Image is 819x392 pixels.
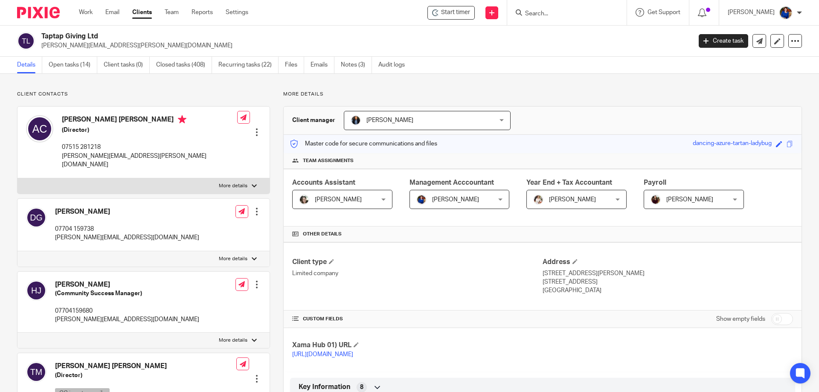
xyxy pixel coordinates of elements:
[303,157,354,164] span: Team assignments
[26,362,46,382] img: svg%3E
[62,115,237,126] h4: [PERSON_NAME] [PERSON_NAME]
[716,315,765,323] label: Show empty fields
[178,115,186,124] i: Primary
[416,195,427,205] img: Nicole.jpeg
[409,179,494,186] span: Management Acccountant
[55,225,199,233] p: 07704 159738
[26,115,53,142] img: svg%3E
[351,115,361,125] img: martin-hickman.jpg
[105,8,119,17] a: Email
[292,179,355,186] span: Accounts Assistant
[699,34,748,48] a: Create task
[543,278,793,286] p: [STREET_ADDRESS]
[41,32,557,41] h2: Taptap Giving Ltd
[17,7,60,18] img: Pixie
[219,183,247,189] p: More details
[290,139,437,148] p: Master code for secure communications and files
[55,307,199,315] p: 07704159680
[543,269,793,278] p: [STREET_ADDRESS][PERSON_NAME]
[55,371,236,380] h5: (Director)
[226,8,248,17] a: Settings
[366,117,413,123] span: [PERSON_NAME]
[219,337,247,344] p: More details
[62,126,237,134] h5: (Director)
[543,286,793,295] p: [GEOGRAPHIC_DATA]
[55,289,199,298] h5: (Community Success Manager)
[79,8,93,17] a: Work
[311,57,334,73] a: Emails
[17,91,270,98] p: Client contacts
[62,152,237,169] p: [PERSON_NAME][EMAIL_ADDRESS][PERSON_NAME][DOMAIN_NAME]
[651,195,661,205] img: MaxAcc_Sep21_ElliDeanPhoto_030.jpg
[292,258,543,267] h4: Client type
[292,269,543,278] p: Limited company
[104,57,150,73] a: Client tasks (0)
[693,139,772,149] div: dancing-azure-tartan-ladybug
[315,197,362,203] span: [PERSON_NAME]
[165,8,179,17] a: Team
[341,57,372,73] a: Notes (3)
[360,383,363,392] span: 8
[524,10,601,18] input: Search
[666,197,713,203] span: [PERSON_NAME]
[549,197,596,203] span: [PERSON_NAME]
[218,57,279,73] a: Recurring tasks (22)
[55,280,199,289] h4: [PERSON_NAME]
[17,57,42,73] a: Details
[55,207,199,216] h4: [PERSON_NAME]
[644,179,666,186] span: Payroll
[728,8,775,17] p: [PERSON_NAME]
[533,195,543,205] img: Kayleigh%20Henson.jpeg
[49,57,97,73] a: Open tasks (14)
[192,8,213,17] a: Reports
[779,6,793,20] img: Nicole.jpeg
[55,315,199,324] p: [PERSON_NAME][EMAIL_ADDRESS][DOMAIN_NAME]
[285,57,304,73] a: Files
[55,233,199,242] p: [PERSON_NAME][EMAIL_ADDRESS][DOMAIN_NAME]
[543,258,793,267] h4: Address
[26,280,46,301] img: svg%3E
[378,57,411,73] a: Audit logs
[55,362,236,371] h4: [PERSON_NAME] [PERSON_NAME]
[432,197,479,203] span: [PERSON_NAME]
[62,143,237,151] p: 07515 281218
[219,256,247,262] p: More details
[292,116,335,125] h3: Client manager
[648,9,680,15] span: Get Support
[283,91,802,98] p: More details
[526,179,612,186] span: Year End + Tax Accountant
[299,383,350,392] span: Key Information
[427,6,475,20] div: Taptap Giving Ltd
[26,207,46,228] img: svg%3E
[441,8,470,17] span: Start timer
[17,32,35,50] img: svg%3E
[299,195,309,205] img: barbara-raine-.jpg
[303,231,342,238] span: Other details
[292,351,353,357] a: [URL][DOMAIN_NAME]
[132,8,152,17] a: Clients
[292,316,543,322] h4: CUSTOM FIELDS
[156,57,212,73] a: Closed tasks (408)
[41,41,686,50] p: [PERSON_NAME][EMAIL_ADDRESS][PERSON_NAME][DOMAIN_NAME]
[292,341,543,350] h4: Xama Hub 01) URL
